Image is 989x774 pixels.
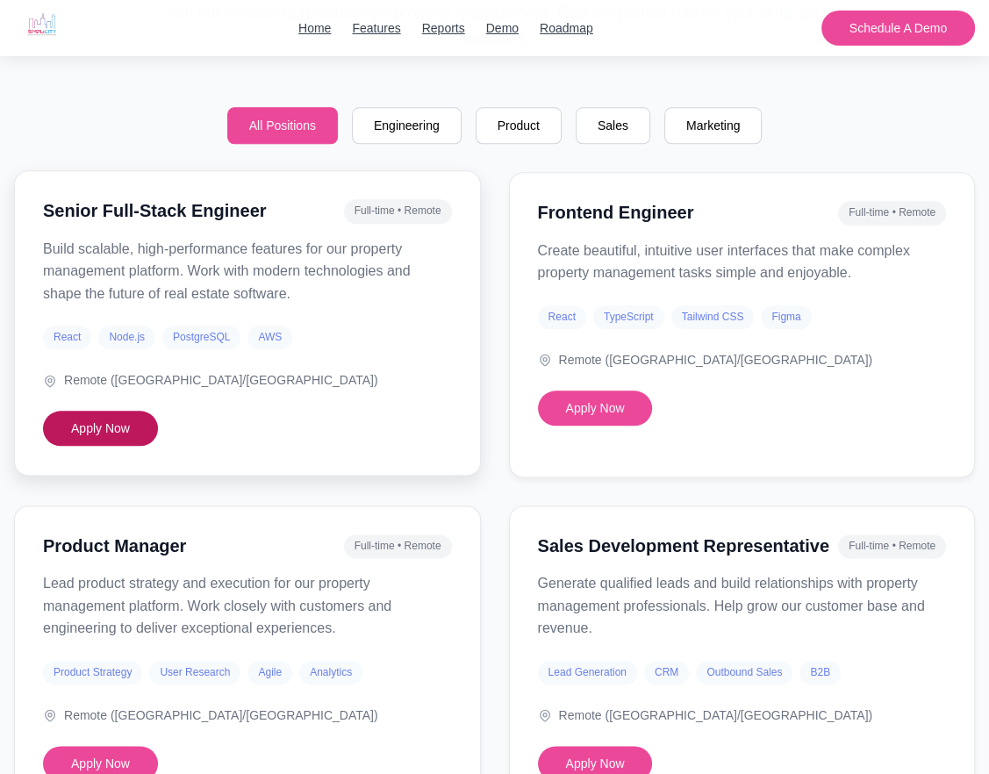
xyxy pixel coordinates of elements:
span: Remote ([GEOGRAPHIC_DATA]/[GEOGRAPHIC_DATA]) [559,706,873,725]
button: Apply Now [43,411,158,446]
span: Remote ([GEOGRAPHIC_DATA]/[GEOGRAPHIC_DATA]) [559,350,873,369]
a: Roadmap [540,18,593,38]
span: Remote ([GEOGRAPHIC_DATA]/[GEOGRAPHIC_DATA]) [64,370,378,390]
h3: Senior Full-Stack Engineer [43,199,267,222]
span: User Research [149,661,240,684]
a: Demo [486,18,519,38]
span: Product Strategy [43,661,142,684]
p: Build scalable, high-performance features for our property management platform. Work with modern ... [43,238,452,305]
button: Marketing [664,107,762,144]
span: TypeScript [593,305,664,329]
h3: Frontend Engineer [538,201,694,224]
button: Schedule A Demo [821,11,975,46]
button: All Positions [227,107,338,144]
a: Reports [422,18,465,38]
span: Full-time • Remote [344,534,452,558]
button: Engineering [352,107,462,144]
span: Lead Generation [538,661,637,684]
span: Agile [247,661,292,684]
p: Generate qualified leads and build relationships with property management professionals. Help gro... [538,572,947,640]
button: Apply Now [538,391,653,426]
span: Tailwind CSS [671,305,755,329]
button: Product [476,107,562,144]
span: Remote ([GEOGRAPHIC_DATA]/[GEOGRAPHIC_DATA]) [64,706,378,725]
span: PostgreSQL [162,326,240,349]
span: Outbound Sales [696,661,792,684]
a: Features [352,18,400,38]
span: Figma [761,305,811,329]
p: Lead product strategy and execution for our property management platform. Work closely with custo... [43,572,452,640]
span: Full-time • Remote [838,201,946,225]
span: CRM [644,661,689,684]
h3: Sales Development Representative [538,534,829,557]
button: Sales [576,107,650,144]
img: Simplicity Logo [14,4,70,46]
span: B2B [799,661,841,684]
span: Analytics [299,661,362,684]
a: Home [298,18,331,38]
span: Node.js [98,326,155,349]
span: React [43,326,91,349]
span: React [538,305,586,329]
span: Full-time • Remote [344,199,452,223]
p: Create beautiful, intuitive user interfaces that make complex property management tasks simple an... [538,240,947,284]
span: Full-time • Remote [838,534,946,558]
span: AWS [247,326,292,349]
h3: Product Manager [43,534,186,557]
